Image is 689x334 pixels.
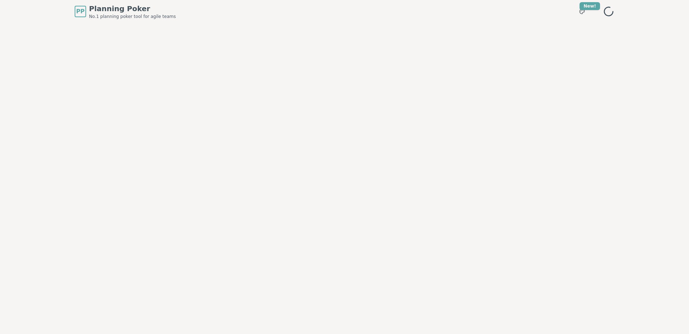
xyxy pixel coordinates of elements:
span: No.1 planning poker tool for agile teams [89,14,176,19]
span: PP [76,7,84,16]
span: Planning Poker [89,4,176,14]
button: New! [576,5,589,18]
a: PPPlanning PokerNo.1 planning poker tool for agile teams [75,4,176,19]
div: New! [580,2,600,10]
